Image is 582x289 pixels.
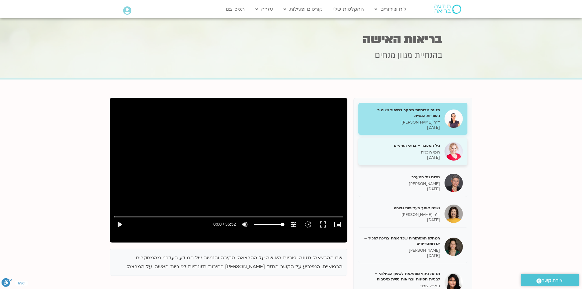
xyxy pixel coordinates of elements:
[363,181,440,187] p: [PERSON_NAME]
[363,212,440,217] p: ד"ר [PERSON_NAME]
[140,33,442,45] h1: בריאות האישה
[363,187,440,192] p: [DATE]
[445,238,463,256] img: המחלה המסתורית שכל אחת צריכה להכיר – אנדומטריוזיס
[363,217,440,223] p: [DATE]
[542,276,564,285] span: יצירת קשר
[363,150,440,155] p: רומי חוכמה
[445,109,463,128] img: תזונה מבוססת מחקר לשיפור ושימור הפוריות הנשית
[363,271,440,282] h5: תזונת ניקוי מותאמת לשעון הביולוגי – לבניית חסינות ובריאות נשית מיטבית
[223,3,248,15] a: תמכו בנו
[372,3,409,15] a: לוח שידורים
[252,3,276,15] a: עזרה
[363,125,440,130] p: [DATE]
[445,174,463,192] img: טרום גיל המעבר
[363,107,440,118] h5: תזונה מבוססת מחקר לשיפור ושימור הפוריות הנשית
[280,3,326,15] a: קורסים ופעילות
[363,283,440,289] p: תמרה צוברי
[521,274,579,286] a: יצירת קשר
[363,120,440,125] p: ד"ר [PERSON_NAME]
[434,5,461,14] img: תודעה בריאה
[445,205,463,223] img: נשים אותך בעדיפות גבוהה
[363,205,440,211] h5: נשים אותך בעדיפות גבוהה
[330,3,367,15] a: ההקלטות שלי
[445,142,463,161] img: גיל המעבר – בראי העיניים
[115,254,342,280] p: שם ההרצאה: תזונה ופוריות האישה על ההרצאה: סקירה והנגשה של המידע העדכני מהמחקרים הרפואיים, המצביע ...
[363,155,440,160] p: [DATE]
[363,253,440,258] p: [DATE]
[363,248,440,253] p: [PERSON_NAME]
[363,174,440,180] h5: טרום גיל המעבר
[363,143,440,148] h5: גיל המעבר – בראי העיניים
[363,235,440,246] h5: המחלה המסתורית שכל אחת צריכה להכיר – אנדומטריוזיס
[415,50,442,61] span: בהנחיית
